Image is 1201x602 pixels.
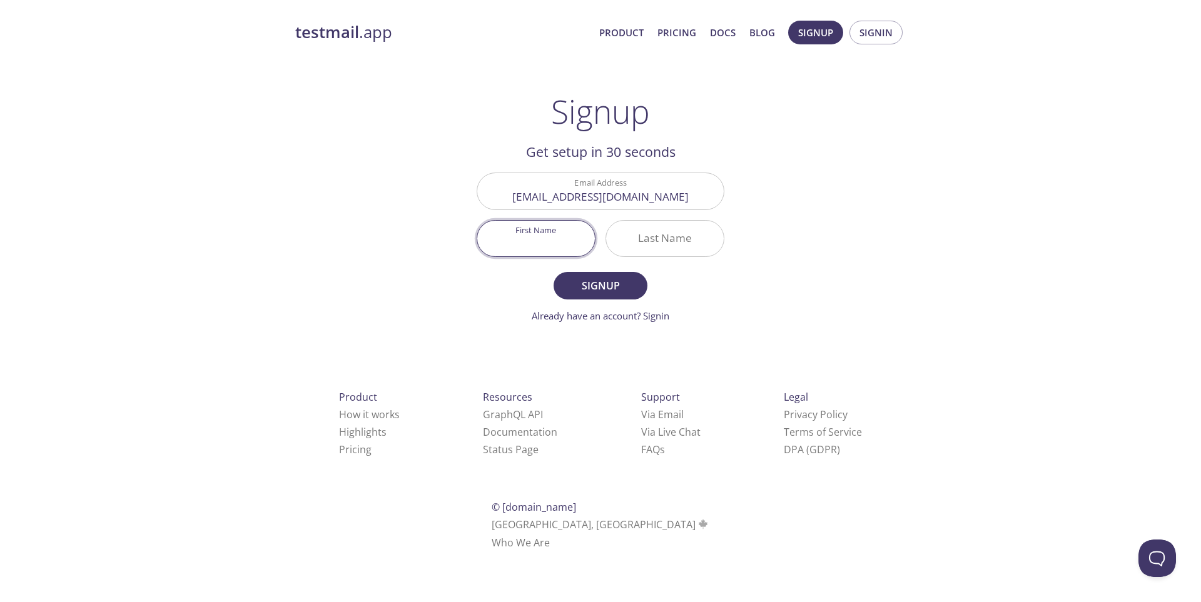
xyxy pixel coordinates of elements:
span: Resources [483,390,532,404]
span: [GEOGRAPHIC_DATA], [GEOGRAPHIC_DATA] [492,518,710,531]
a: Terms of Service [784,425,862,439]
a: Privacy Policy [784,408,848,421]
span: Signup [798,24,833,41]
a: Already have an account? Signin [532,309,669,322]
h2: Get setup in 30 seconds [477,141,724,163]
button: Signup [788,21,843,44]
button: Signin [849,21,903,44]
a: GraphQL API [483,408,543,421]
span: © [DOMAIN_NAME] [492,500,576,514]
a: Pricing [657,24,696,41]
strong: testmail [295,21,359,43]
a: Docs [710,24,736,41]
span: Signin [859,24,893,41]
a: Documentation [483,425,557,439]
h1: Signup [551,93,650,130]
a: Who We Are [492,536,550,549]
span: s [660,443,665,456]
a: Pricing [339,443,372,456]
span: Legal [784,390,808,404]
span: Product [339,390,377,404]
a: Status Page [483,443,539,456]
iframe: Help Scout Beacon - Open [1138,539,1176,577]
a: DPA (GDPR) [784,443,840,456]
a: Product [599,24,644,41]
a: How it works [339,408,400,421]
a: FAQ [641,443,665,456]
a: testmail.app [295,22,589,43]
span: Signup [567,277,634,294]
button: Signup [554,272,647,299]
a: Highlights [339,425,387,439]
a: Via Email [641,408,684,421]
span: Support [641,390,680,404]
a: Blog [749,24,775,41]
a: Via Live Chat [641,425,701,439]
